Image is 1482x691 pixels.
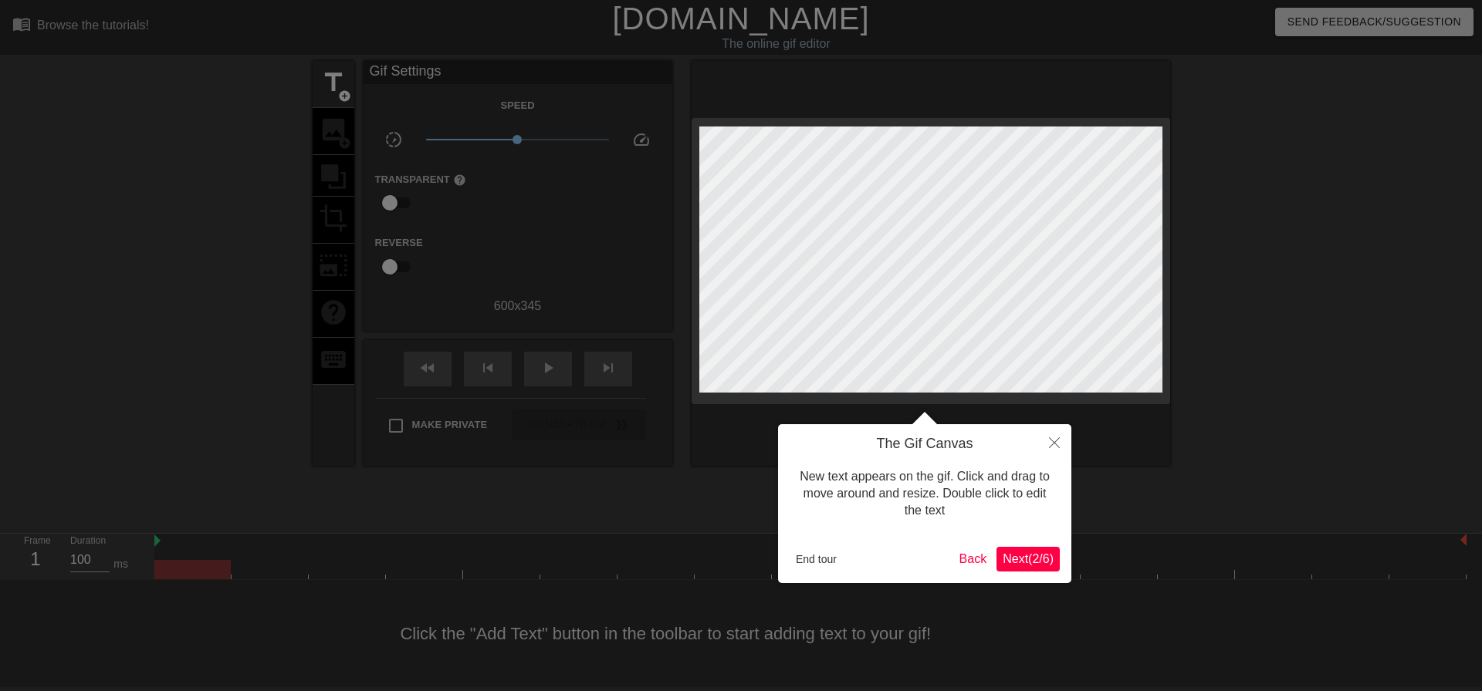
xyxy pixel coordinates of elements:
button: End tour [790,548,843,571]
button: Close [1037,424,1071,460]
span: Next ( 2 / 6 ) [1003,552,1054,565]
button: Next [996,547,1060,571]
button: Back [953,547,993,571]
div: New text appears on the gif. Click and drag to move around and resize. Double click to edit the text [790,453,1060,535]
h4: The Gif Canvas [790,436,1060,453]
